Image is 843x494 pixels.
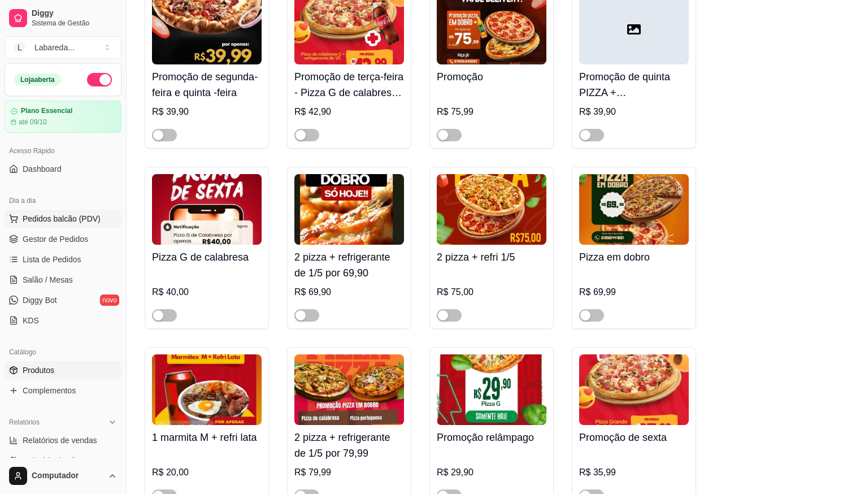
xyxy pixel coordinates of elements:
[32,8,117,19] span: Diggy
[23,213,101,224] span: Pedidos balcão (PDV)
[5,5,121,32] a: DiggySistema de Gestão
[23,435,97,446] span: Relatórios de vendas
[5,462,121,489] button: Computador
[5,382,121,400] a: Complementos
[579,285,689,299] div: R$ 69,99
[152,174,262,245] img: product-image
[5,142,121,160] div: Acesso Rápido
[5,210,121,228] button: Pedidos balcão (PDV)
[21,107,72,115] article: Plano Essencial
[14,73,61,86] div: Loja aberta
[579,69,689,101] h4: Promoção de quinta PIZZA + REFRIGERANTE 1/5
[437,285,546,299] div: R$ 75,00
[294,466,404,479] div: R$ 79,99
[5,431,121,449] a: Relatórios de vendas
[5,343,121,361] div: Catálogo
[437,466,546,479] div: R$ 29,90
[437,249,546,265] h4: 2 pizza + refri 1/5
[32,19,117,28] span: Sistema de Gestão
[579,466,689,479] div: R$ 35,99
[23,163,62,175] span: Dashboard
[152,249,262,265] h4: Pizza G de calabresa
[23,455,94,466] span: Relatório de clientes
[437,354,546,425] img: product-image
[152,285,262,299] div: R$ 40,00
[19,118,47,127] article: até 09/10
[294,285,404,299] div: R$ 69,90
[14,42,25,53] span: L
[5,36,121,59] button: Select a team
[5,361,121,379] a: Produtos
[23,365,54,376] span: Produtos
[23,254,81,265] span: Lista de Pedidos
[5,192,121,210] div: Dia a dia
[294,69,404,101] h4: Promoção de terça-feira - Pizza G de calabresa + refrigerante de 1/5
[5,271,121,289] a: Salão / Mesas
[437,174,546,245] img: product-image
[437,105,546,119] div: R$ 75,99
[579,249,689,265] h4: Pizza em dobro
[152,105,262,119] div: R$ 39,90
[23,294,57,306] span: Diggy Bot
[5,291,121,309] a: Diggy Botnovo
[23,385,76,396] span: Complementos
[437,430,546,445] h4: Promoção relâmpago
[23,274,73,285] span: Salão / Mesas
[23,233,88,245] span: Gestor de Pedidos
[32,471,103,481] span: Computador
[9,418,40,427] span: Relatórios
[294,354,404,425] img: product-image
[5,452,121,470] a: Relatório de clientes
[294,105,404,119] div: R$ 42,90
[34,42,75,53] div: Labareda ...
[294,249,404,281] h4: 2 pizza + refrigerante de 1/5 por 69,90
[5,230,121,248] a: Gestor de Pedidos
[152,466,262,479] div: R$ 20,00
[579,430,689,445] h4: Promoção de sexta
[5,311,121,330] a: KDS
[5,250,121,268] a: Lista de Pedidos
[87,73,112,86] button: Alterar Status
[152,354,262,425] img: product-image
[579,174,689,245] img: product-image
[152,430,262,445] h4: 1 marmita M + refri lata
[294,430,404,461] h4: 2 pizza + refrigerante de 1/5 por 79,99
[294,174,404,245] img: product-image
[23,315,39,326] span: KDS
[5,160,121,178] a: Dashboard
[579,354,689,425] img: product-image
[152,69,262,101] h4: Promoção de segunda-feira e quinta -feira
[5,101,121,133] a: Plano Essencialaté 09/10
[437,69,546,85] h4: Promoção
[579,105,689,119] div: R$ 39,90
